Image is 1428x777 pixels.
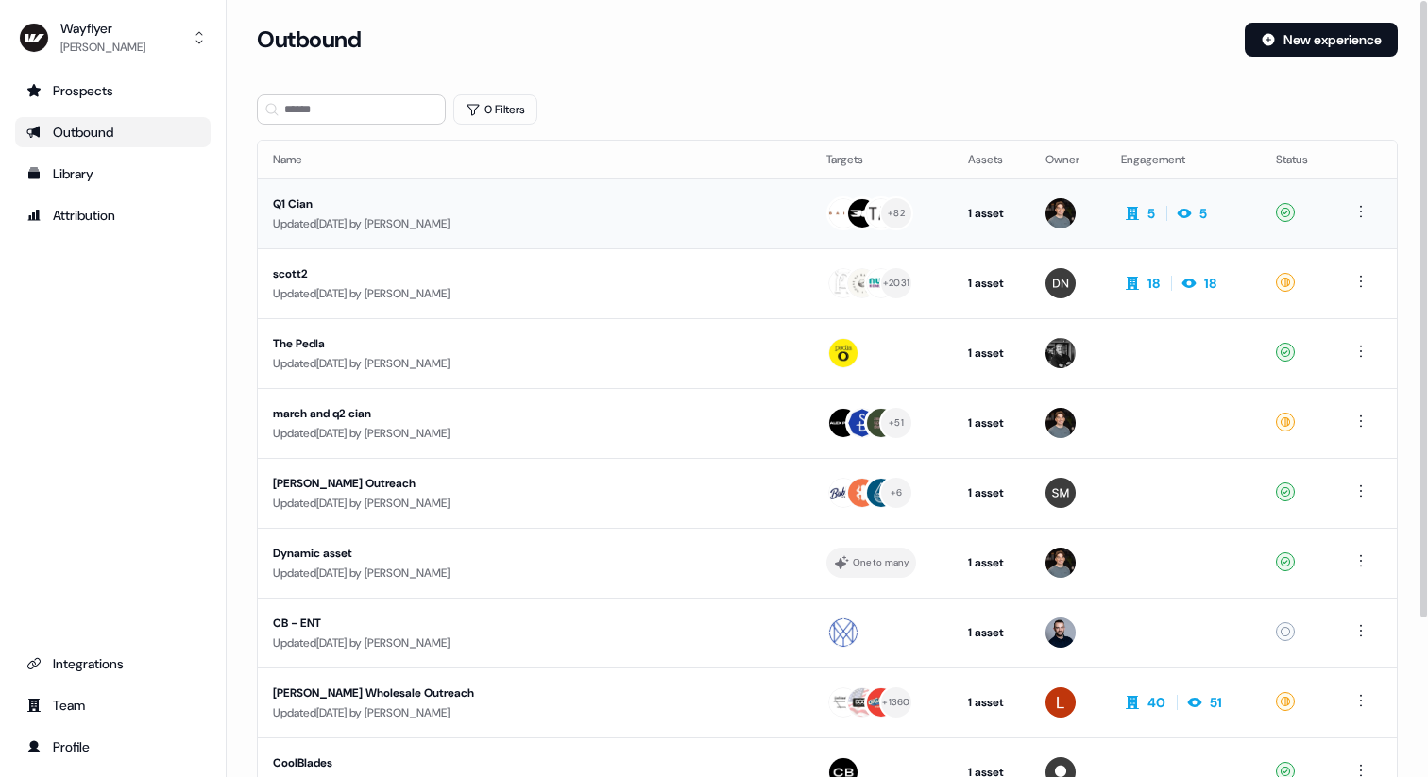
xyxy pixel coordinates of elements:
[882,694,909,711] div: + 1360
[273,703,796,722] div: Updated [DATE] by [PERSON_NAME]
[273,474,630,493] div: [PERSON_NAME] Outreach
[968,553,1016,572] div: 1 asset
[1045,617,1076,648] img: Cormac
[1147,693,1165,712] div: 40
[1045,687,1076,718] img: Lisa
[1045,478,1076,508] img: Scott
[273,354,796,373] div: Updated [DATE] by [PERSON_NAME]
[15,649,211,679] a: Go to integrations
[1045,408,1076,438] img: Cian
[1245,23,1398,57] button: New experience
[453,94,537,125] button: 0 Filters
[15,15,211,60] button: Wayflyer[PERSON_NAME]
[273,544,630,563] div: Dynamic asset
[60,19,145,38] div: Wayflyer
[273,633,796,652] div: Updated [DATE] by [PERSON_NAME]
[883,275,909,292] div: + 2031
[26,164,199,183] div: Library
[273,194,630,213] div: Q1 Cian
[273,564,796,583] div: Updated [DATE] by [PERSON_NAME]
[273,214,796,233] div: Updated [DATE] by [PERSON_NAME]
[1210,693,1222,712] div: 51
[1106,141,1261,178] th: Engagement
[273,494,796,513] div: Updated [DATE] by [PERSON_NAME]
[1045,198,1076,228] img: Cian
[273,264,630,283] div: scott2
[273,334,630,353] div: The Pedla
[273,404,630,423] div: march and q2 cian
[1199,204,1207,223] div: 5
[968,274,1016,293] div: 1 asset
[968,204,1016,223] div: 1 asset
[26,206,199,225] div: Attribution
[1147,204,1155,223] div: 5
[26,123,199,142] div: Outbound
[273,614,630,633] div: CB - ENT
[811,141,952,178] th: Targets
[1261,141,1334,178] th: Status
[15,159,211,189] a: Go to templates
[953,141,1031,178] th: Assets
[273,684,630,702] div: [PERSON_NAME] Wholesale Outreach
[891,484,903,501] div: + 6
[15,690,211,720] a: Go to team
[26,81,199,100] div: Prospects
[273,753,630,772] div: CoolBlades
[273,284,796,303] div: Updated [DATE] by [PERSON_NAME]
[15,200,211,230] a: Go to attribution
[888,205,905,222] div: + 82
[15,732,211,762] a: Go to profile
[968,693,1016,712] div: 1 asset
[15,76,211,106] a: Go to prospects
[968,344,1016,363] div: 1 asset
[257,25,361,54] h3: Outbound
[1030,141,1106,178] th: Owner
[258,141,811,178] th: Name
[1204,274,1216,293] div: 18
[889,414,904,431] div: + 51
[1045,268,1076,298] img: Daniel
[968,414,1016,432] div: 1 asset
[26,737,199,756] div: Profile
[1147,274,1160,293] div: 18
[968,483,1016,502] div: 1 asset
[853,554,909,571] div: One to many
[1045,548,1076,578] img: Cian
[26,654,199,673] div: Integrations
[26,696,199,715] div: Team
[15,117,211,147] a: Go to outbound experience
[1045,338,1076,368] img: Jack
[273,424,796,443] div: Updated [DATE] by [PERSON_NAME]
[968,623,1016,642] div: 1 asset
[60,38,145,57] div: [PERSON_NAME]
